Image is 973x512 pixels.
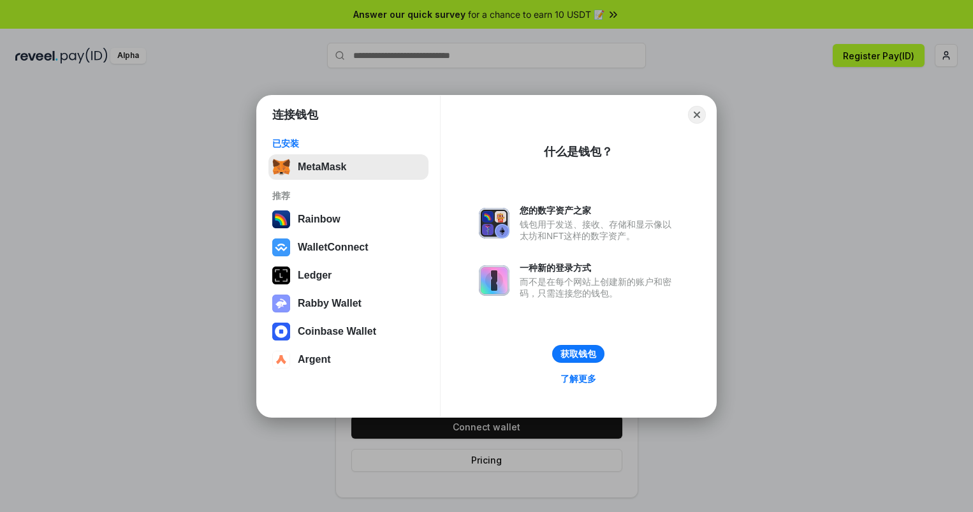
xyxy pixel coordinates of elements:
a: 了解更多 [553,370,604,387]
img: svg+xml,%3Csvg%20xmlns%3D%22http%3A%2F%2Fwww.w3.org%2F2000%2Fsvg%22%20width%3D%2228%22%20height%3... [272,267,290,284]
div: WalletConnect [298,242,369,253]
div: 获取钱包 [560,348,596,360]
button: Argent [268,347,428,372]
div: MetaMask [298,161,346,173]
div: 而不是在每个网站上创建新的账户和密码，只需连接您的钱包。 [520,276,678,299]
div: Coinbase Wallet [298,326,376,337]
img: svg+xml,%3Csvg%20xmlns%3D%22http%3A%2F%2Fwww.w3.org%2F2000%2Fsvg%22%20fill%3D%22none%22%20viewBox... [272,295,290,312]
button: Close [688,106,706,124]
button: Coinbase Wallet [268,319,428,344]
button: Ledger [268,263,428,288]
img: svg+xml,%3Csvg%20xmlns%3D%22http%3A%2F%2Fwww.w3.org%2F2000%2Fsvg%22%20fill%3D%22none%22%20viewBox... [479,208,509,238]
img: svg+xml,%3Csvg%20fill%3D%22none%22%20height%3D%2233%22%20viewBox%3D%220%200%2035%2033%22%20width%... [272,158,290,176]
div: 钱包用于发送、接收、存储和显示像以太坊和NFT这样的数字资产。 [520,219,678,242]
img: svg+xml,%3Csvg%20width%3D%22120%22%20height%3D%22120%22%20viewBox%3D%220%200%20120%20120%22%20fil... [272,210,290,228]
div: Argent [298,354,331,365]
div: Rainbow [298,214,340,225]
div: Rabby Wallet [298,298,362,309]
img: svg+xml,%3Csvg%20width%3D%2228%22%20height%3D%2228%22%20viewBox%3D%220%200%2028%2028%22%20fill%3D... [272,323,290,340]
button: Rainbow [268,207,428,232]
div: 一种新的登录方式 [520,262,678,274]
img: svg+xml,%3Csvg%20xmlns%3D%22http%3A%2F%2Fwww.w3.org%2F2000%2Fsvg%22%20fill%3D%22none%22%20viewBox... [479,265,509,296]
button: WalletConnect [268,235,428,260]
div: 推荐 [272,190,425,201]
div: 您的数字资产之家 [520,205,678,216]
div: Ledger [298,270,332,281]
button: Rabby Wallet [268,291,428,316]
button: 获取钱包 [552,345,604,363]
img: svg+xml,%3Csvg%20width%3D%2228%22%20height%3D%2228%22%20viewBox%3D%220%200%2028%2028%22%20fill%3D... [272,351,290,369]
div: 已安装 [272,138,425,149]
button: MetaMask [268,154,428,180]
img: svg+xml,%3Csvg%20width%3D%2228%22%20height%3D%2228%22%20viewBox%3D%220%200%2028%2028%22%20fill%3D... [272,238,290,256]
div: 了解更多 [560,373,596,384]
h1: 连接钱包 [272,107,318,122]
div: 什么是钱包？ [544,144,613,159]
